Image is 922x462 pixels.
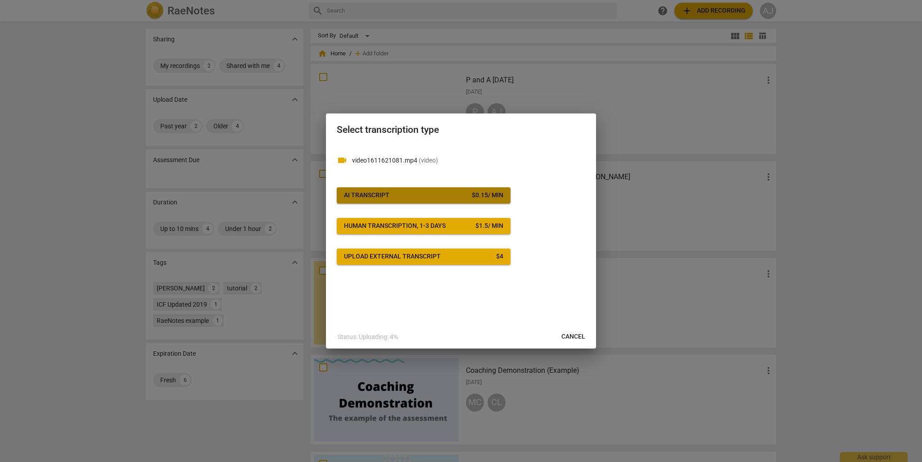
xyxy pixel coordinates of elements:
[344,191,389,200] div: AI Transcript
[344,252,441,261] div: Upload external transcript
[352,156,585,165] p: video1611621081.mp4(video)
[338,332,398,342] p: Status: Uploading: 4%
[337,124,585,136] h2: Select transcription type
[475,222,503,231] div: $ 1.5 / min
[472,191,503,200] div: $ 0.15 / min
[561,332,585,341] span: Cancel
[344,222,446,231] div: Human transcription, 1-3 days
[337,155,348,166] span: videocam
[496,252,503,261] div: $ 4
[419,157,438,164] span: ( video )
